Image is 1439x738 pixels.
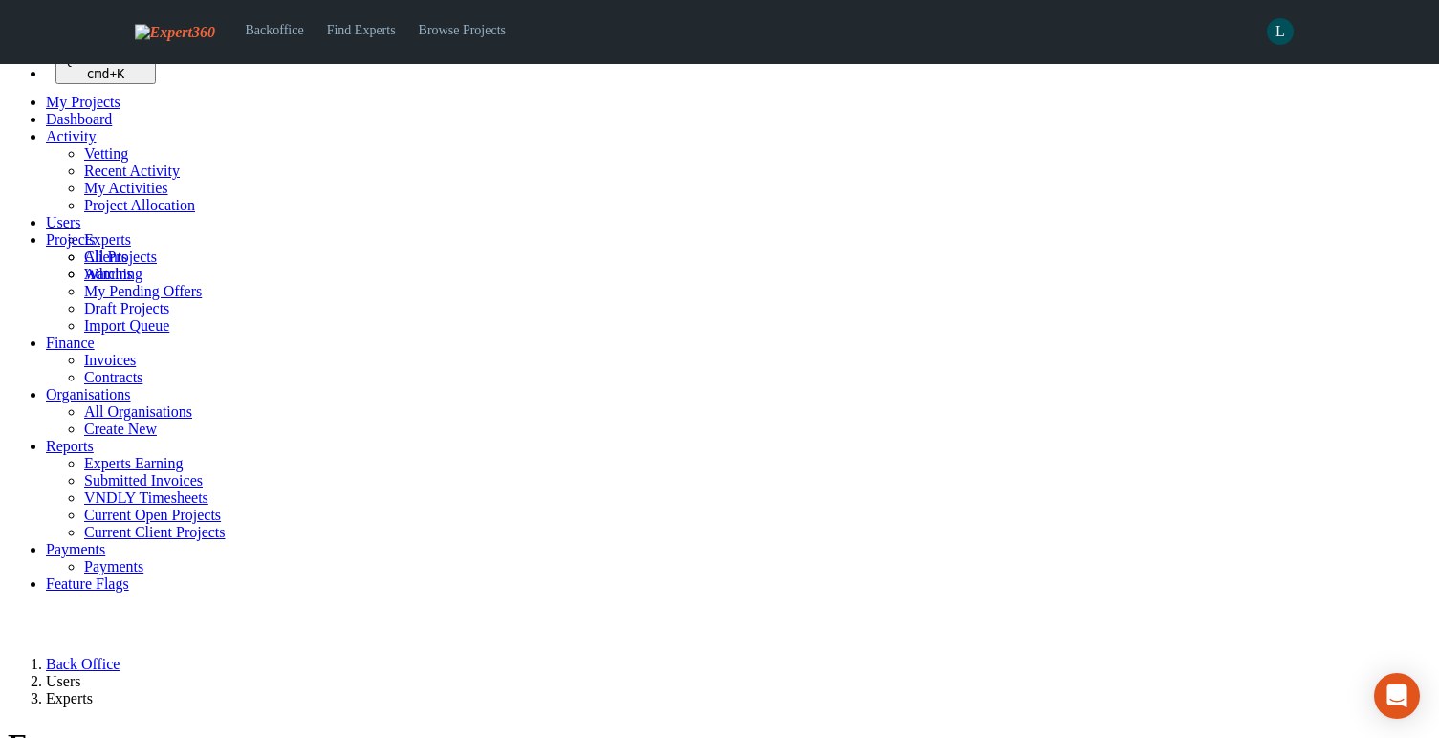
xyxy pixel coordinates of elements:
[84,507,221,523] a: Current Open Projects
[46,673,1431,690] li: Users
[84,145,128,162] a: Vetting
[46,690,1431,707] li: Experts
[63,67,148,81] div: +
[84,558,143,575] a: Payments
[84,231,131,248] a: Experts
[46,438,94,454] a: Reports
[46,111,112,127] a: Dashboard
[84,283,202,299] a: My Pending Offers
[84,369,142,385] a: Contracts
[55,50,156,84] button: Quick search... cmd+K
[84,180,168,196] a: My Activities
[86,67,109,81] kbd: cmd
[46,575,129,592] a: Feature Flags
[84,403,192,420] a: All Organisations
[117,67,124,81] kbd: K
[84,455,184,471] a: Experts Earning
[84,352,136,368] a: Invoices
[135,24,215,41] img: Expert360
[46,231,96,248] a: Projects
[84,524,226,540] a: Current Client Projects
[84,266,142,282] a: Watching
[84,421,157,437] a: Create New
[46,656,120,672] a: Back Office
[46,214,80,230] a: Users
[84,317,169,334] a: Import Queue
[84,472,203,488] a: Submitted Invoices
[46,335,95,351] a: Finance
[46,94,120,110] a: My Projects
[46,541,105,557] a: Payments
[84,249,157,265] a: All Projects
[84,163,180,179] a: Recent Activity
[1267,18,1294,45] span: L
[84,489,208,506] a: VNDLY Timesheets
[46,386,131,402] a: Organisations
[84,300,169,316] a: Draft Projects
[46,128,96,144] a: Activity
[1374,673,1420,719] div: Open Intercom Messenger
[84,197,195,213] a: Project Allocation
